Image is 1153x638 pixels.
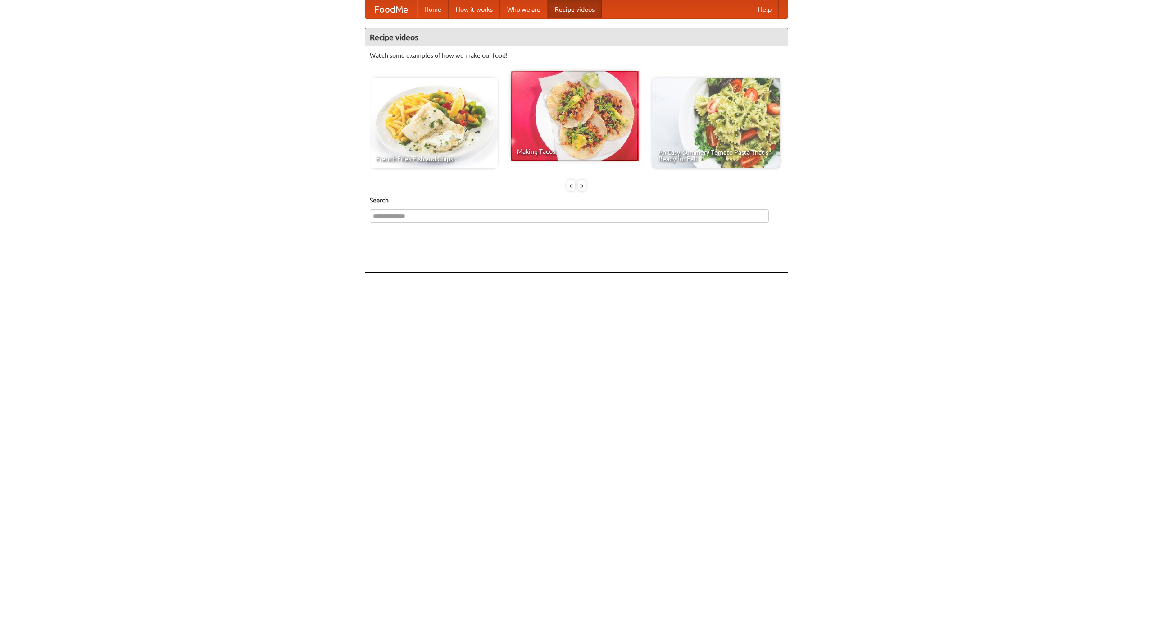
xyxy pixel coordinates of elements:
[548,0,602,18] a: Recipe videos
[652,78,780,168] a: An Easy, Summery Tomato Pasta That's Ready for Fall
[449,0,500,18] a: How it works
[500,0,548,18] a: Who we are
[578,180,586,191] div: »
[658,149,774,162] span: An Easy, Summery Tomato Pasta That's Ready for Fall
[751,0,779,18] a: Help
[370,196,783,205] h5: Search
[370,51,783,60] p: Watch some examples of how we make our food!
[365,28,788,46] h4: Recipe videos
[417,0,449,18] a: Home
[511,71,639,161] a: Making Tacos
[376,156,491,162] span: French Fries Fish and Chips
[567,180,575,191] div: «
[517,148,632,155] span: Making Tacos
[365,0,417,18] a: FoodMe
[370,78,498,168] a: French Fries Fish and Chips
